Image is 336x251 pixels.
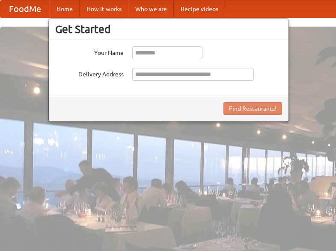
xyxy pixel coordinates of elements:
[55,23,282,36] h3: Get Started
[55,68,124,79] label: Delivery Address
[174,0,225,18] a: Recipe videos
[80,0,128,18] a: How it works
[0,0,50,18] a: FoodMe
[128,0,174,18] a: Who we are
[223,102,282,115] button: Find Restaurants!
[55,46,124,57] label: Your Name
[50,0,80,18] a: Home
